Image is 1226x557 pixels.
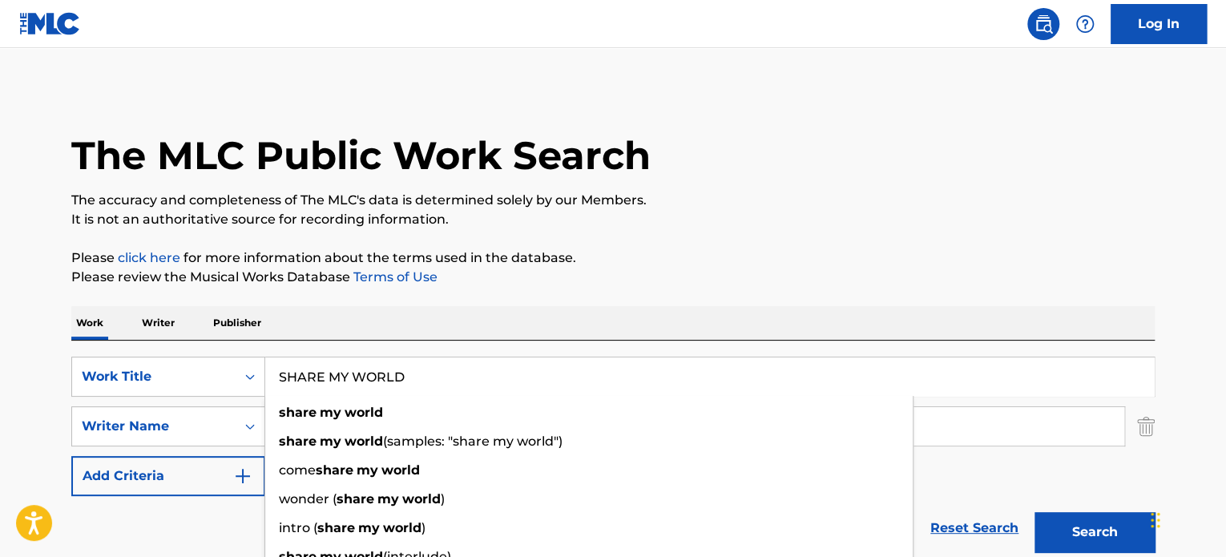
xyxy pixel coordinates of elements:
[381,462,420,478] strong: world
[71,456,265,496] button: Add Criteria
[233,466,252,486] img: 9d2ae6d4665cec9f34b9.svg
[19,12,81,35] img: MLC Logo
[1075,14,1095,34] img: help
[71,268,1155,287] p: Please review the Musical Works Database
[1111,4,1207,44] a: Log In
[337,491,374,507] strong: share
[82,417,226,436] div: Writer Name
[1027,8,1059,40] a: Public Search
[402,491,441,507] strong: world
[316,462,353,478] strong: share
[1151,496,1160,544] div: Drag
[279,520,317,535] span: intro (
[377,491,399,507] strong: my
[383,434,563,449] span: (samples: "share my world")
[208,306,266,340] p: Publisher
[1069,8,1101,40] div: Help
[137,306,179,340] p: Writer
[1137,406,1155,446] img: Delete Criterion
[71,210,1155,229] p: It is not an authoritative source for recording information.
[421,520,425,535] span: )
[320,405,341,420] strong: my
[922,511,1026,546] a: Reset Search
[383,520,421,535] strong: world
[71,191,1155,210] p: The accuracy and completeness of The MLC's data is determined solely by our Members.
[118,250,180,265] a: click here
[279,491,337,507] span: wonder (
[71,248,1155,268] p: Please for more information about the terms used in the database.
[358,520,380,535] strong: my
[1034,14,1053,34] img: search
[320,434,341,449] strong: my
[441,491,445,507] span: )
[279,405,317,420] strong: share
[357,462,378,478] strong: my
[71,306,108,340] p: Work
[345,434,383,449] strong: world
[1146,480,1226,557] iframe: Chat Widget
[82,367,226,386] div: Work Title
[1034,512,1155,552] button: Search
[317,520,355,535] strong: share
[279,434,317,449] strong: share
[279,462,316,478] span: come
[71,131,651,180] h1: The MLC Public Work Search
[345,405,383,420] strong: world
[350,269,438,285] a: Terms of Use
